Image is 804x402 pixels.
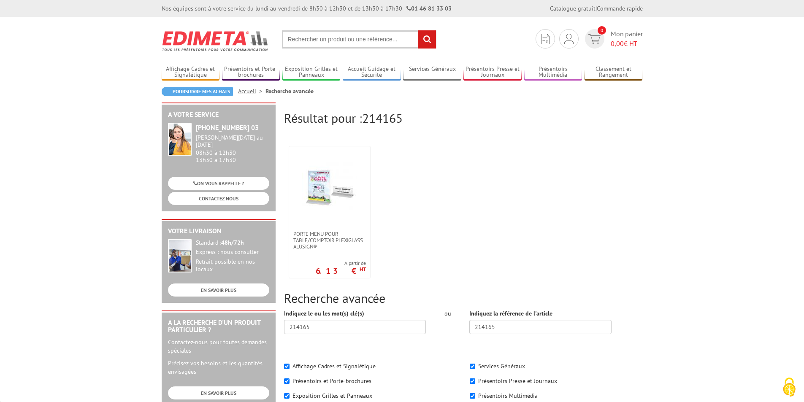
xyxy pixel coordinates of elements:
[168,239,192,272] img: widget-livraison.jpg
[162,4,452,13] div: Nos équipes sont à votre service du lundi au vendredi de 8h30 à 12h30 et de 13h30 à 17h30
[292,377,371,385] label: Présentoirs et Porte-brochures
[292,362,376,370] label: Affichage Cadres et Signalétique
[284,393,290,399] input: Exposition Grilles et Panneaux
[524,65,582,79] a: Présentoirs Multimédia
[289,231,370,250] a: Porte Menu pour table/comptoir Plexiglass AluSign®
[284,378,290,384] input: Présentoirs et Porte-brochures
[470,393,475,399] input: Présentoirs Multimédia
[478,377,557,385] label: Présentoirs Presse et Journaux
[597,5,643,12] a: Commande rapide
[779,377,800,398] img: Cookies (fenêtre modale)
[774,373,804,402] button: Cookies (fenêtre modale)
[588,34,601,44] img: devis rapide
[168,111,269,119] h2: A votre service
[162,25,269,57] img: Edimeta
[168,177,269,190] a: ON VOUS RAPPELLE ?
[598,26,606,35] span: 0
[196,134,269,148] div: [PERSON_NAME][DATE] au [DATE]
[282,30,436,49] input: Rechercher un produit ou une référence...
[316,260,366,267] span: A partir de
[168,359,269,376] p: Précisez vos besoins et les quantités envisagées
[478,392,538,399] label: Présentoirs Multimédia
[222,65,280,79] a: Présentoirs et Porte-brochures
[168,338,269,355] p: Contactez-nous pour toutes demandes spéciales
[196,123,259,132] strong: [PHONE_NUMBER] 03
[406,5,452,12] strong: 01 46 81 33 03
[360,266,366,273] sup: HT
[265,87,314,95] li: Recherche avancée
[564,34,574,44] img: devis rapide
[284,309,364,318] label: Indiquez le ou les mot(s) clé(s)
[168,192,269,205] a: CONTACTEZ-NOUS
[403,65,461,79] a: Services Généraux
[168,123,192,156] img: widget-service.jpg
[168,386,269,399] a: EN SAVOIR PLUS
[196,258,269,273] div: Retrait possible en nos locaux
[362,110,403,126] span: 214165
[238,87,265,95] a: Accueil
[585,65,643,79] a: Classement et Rangement
[196,239,269,247] div: Standard :
[469,309,552,318] label: Indiquez la référence de l'article
[196,248,269,256] div: Express : nous consulter
[470,364,475,369] input: Services Généraux
[168,227,269,235] h2: Votre livraison
[292,392,372,399] label: Exposition Grilles et Panneaux
[282,65,341,79] a: Exposition Grilles et Panneaux
[439,309,457,318] div: ou
[541,34,550,44] img: devis rapide
[168,283,269,297] a: EN SAVOIR PLUS
[470,378,475,384] input: Présentoirs Presse et Journaux
[293,231,366,250] span: Porte Menu pour table/comptoir Plexiglass AluSign®
[611,39,624,48] span: 0,00
[611,29,643,49] span: Mon panier
[284,291,643,305] h2: Recherche avancée
[284,111,643,125] h2: Résultat pour :
[162,87,233,96] a: Poursuivre mes achats
[168,319,269,334] h2: A la recherche d'un produit particulier ?
[316,268,366,273] p: 6.13 €
[418,30,436,49] input: rechercher
[611,39,643,49] span: € HT
[550,4,643,13] div: |
[343,65,401,79] a: Accueil Guidage et Sécurité
[302,159,357,214] img: Porte Menu pour table/comptoir Plexiglass AluSign®
[196,134,269,163] div: 08h30 à 12h30 13h30 à 17h30
[162,65,220,79] a: Affichage Cadres et Signalétique
[478,362,525,370] label: Services Généraux
[463,65,522,79] a: Présentoirs Presse et Journaux
[583,29,643,49] a: devis rapide 0 Mon panier 0,00€ HT
[221,239,244,246] strong: 48h/72h
[284,364,290,369] input: Affichage Cadres et Signalétique
[550,5,596,12] a: Catalogue gratuit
